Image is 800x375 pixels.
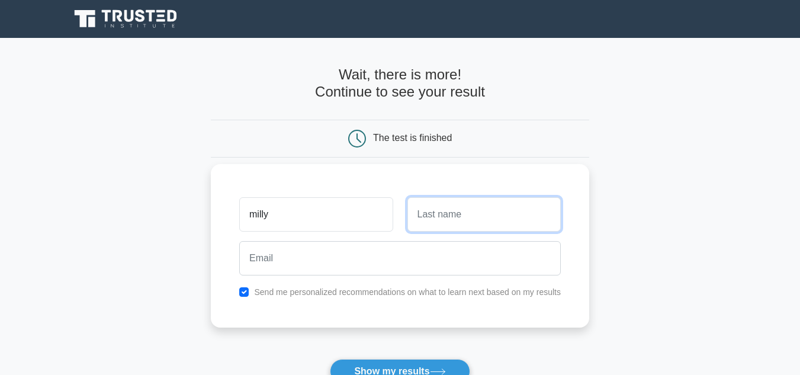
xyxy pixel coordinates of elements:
h4: Wait, there is more! Continue to see your result [211,66,589,101]
input: Email [239,241,561,275]
label: Send me personalized recommendations on what to learn next based on my results [254,287,561,297]
input: First name [239,197,393,232]
div: The test is finished [373,133,452,143]
input: Last name [407,197,561,232]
